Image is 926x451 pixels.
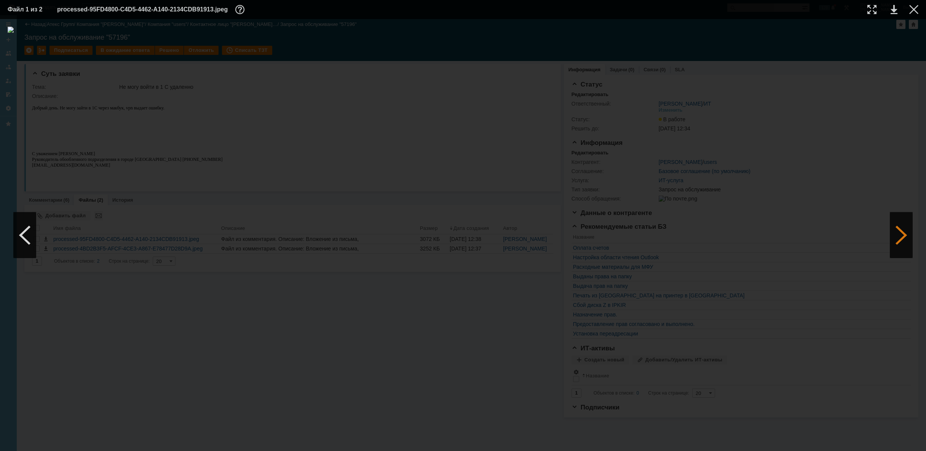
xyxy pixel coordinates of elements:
[8,6,46,13] div: Файл 1 из 2
[235,5,247,14] div: Дополнительная информация о файле (F11)
[867,5,877,14] div: Увеличить масштаб
[909,5,918,14] div: Закрыть окно (Esc)
[890,212,913,258] div: Следующий файл
[891,5,897,14] div: Скачать файл
[57,5,247,14] div: processed-95FD4800-C4D5-4462-A140-2134CDB91913.jpeg
[13,212,36,258] div: Предыдущий файл
[8,27,918,443] img: download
